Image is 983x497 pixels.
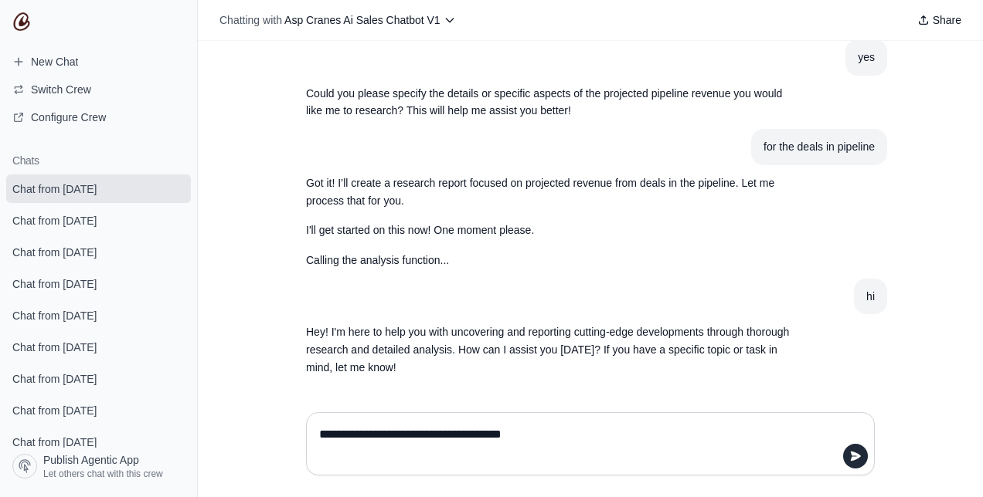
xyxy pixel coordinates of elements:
iframe: Chat Widget [906,423,983,497]
span: Configure Crew [31,110,106,125]
span: Let others chat with this crew [43,468,163,480]
span: Publish Agentic App [43,452,139,468]
span: Chat from [DATE] [12,434,97,450]
span: Chat from [DATE] [12,308,97,323]
p: Calling the analysis function... [306,252,801,269]
a: Configure Crew [6,105,191,130]
span: Asp Cranes Ai Sales Chatbot V1 [284,14,440,26]
button: Switch Crew [6,77,191,102]
a: Chat from [DATE] [6,333,191,361]
span: New Chat [31,54,78,69]
p: Got it! I’ll create a research report focused on projected revenue from deals in the pipeline. Le... [306,174,801,210]
span: Chatting with [219,12,282,28]
a: New Chat [6,49,191,74]
span: Chat from [DATE] [12,403,97,418]
section: User message [854,279,887,315]
span: Chat from [DATE] [12,371,97,387]
div: for the deals in pipeline [764,138,875,156]
button: Chatting with Asp Cranes Ai Sales Chatbot V1 [213,9,462,31]
section: Response [294,76,813,130]
section: User message [845,39,887,76]
a: Chat from [DATE] [6,206,191,235]
section: User message [751,129,887,165]
span: Chat from [DATE] [12,245,97,260]
div: yes [858,49,875,66]
a: Chat from [DATE] [6,301,191,330]
span: Chat from [DATE] [12,276,97,292]
img: CrewAI Logo [12,12,31,31]
button: Share [911,9,968,31]
div: hi [866,288,875,306]
a: Chat from [DATE] [6,269,191,298]
section: Response [294,165,813,279]
a: Chat from [DATE] [6,174,191,203]
span: Chat from [DATE] [12,340,97,355]
a: Chat from [DATE] [6,396,191,424]
span: Switch Crew [31,82,91,97]
span: Chat from [DATE] [12,181,97,197]
a: Chat from [DATE] [6,364,191,393]
a: Publish Agentic App Let others chat with this crew [6,448,191,485]
span: Share [933,12,961,28]
p: I'll get started on this now! One moment please. [306,221,801,239]
p: Could you please specify the details or specific aspects of the projected pipeline revenue you wo... [306,85,801,120]
p: Hey! I'm here to help you with uncovering and reporting cutting-edge developments through thoroug... [306,323,801,376]
a: Chat from [DATE] [6,238,191,266]
span: Chat from [DATE] [12,213,97,228]
a: Chat from [DATE] [6,428,191,456]
section: Response [294,314,813,385]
